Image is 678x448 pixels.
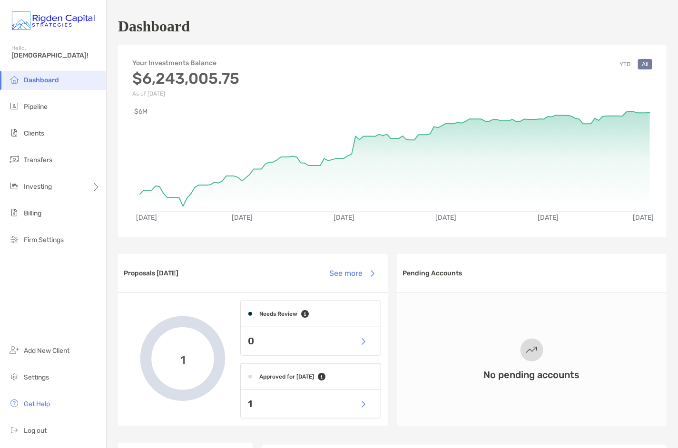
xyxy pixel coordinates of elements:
span: Firm Settings [24,236,64,244]
span: Pipeline [24,103,48,111]
h3: Proposals [DATE] [124,269,178,277]
span: Billing [24,209,41,217]
text: $6M [134,107,147,115]
text: [DATE] [538,214,559,221]
img: clients icon [9,127,20,138]
h4: Needs Review [260,311,298,317]
button: See more [322,263,382,284]
span: Dashboard [24,76,59,84]
img: get-help icon [9,398,20,409]
h3: No pending accounts [484,369,580,380]
img: logout icon [9,424,20,436]
img: dashboard icon [9,74,20,85]
span: Settings [24,373,49,381]
p: As of [DATE] [132,90,239,97]
span: Clients [24,129,44,137]
p: 1 [248,398,253,410]
button: All [638,59,652,69]
span: 1 [180,352,186,366]
span: Transfers [24,156,52,164]
h3: Pending Accounts [403,269,462,277]
img: Zoe Logo [11,4,95,38]
img: pipeline icon [9,100,20,112]
img: investing icon [9,180,20,192]
text: [DATE] [334,214,354,221]
img: firm-settings icon [9,234,20,245]
text: [DATE] [633,214,654,221]
h1: Dashboard [118,18,190,35]
span: Investing [24,183,52,191]
span: Get Help [24,400,50,408]
span: Log out [24,427,47,435]
h4: Approved for [DATE] [260,373,314,380]
text: [DATE] [436,214,457,221]
p: 0 [248,335,255,347]
span: Add New Client [24,347,69,355]
h4: Your Investments Balance [132,59,239,67]
img: transfers icon [9,154,20,165]
span: [DEMOGRAPHIC_DATA]! [11,51,100,59]
img: add_new_client icon [9,344,20,356]
button: YTD [616,59,634,69]
text: [DATE] [232,214,253,221]
img: billing icon [9,207,20,218]
text: [DATE] [136,214,157,221]
img: settings icon [9,371,20,382]
h3: $6,243,005.75 [132,69,239,88]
